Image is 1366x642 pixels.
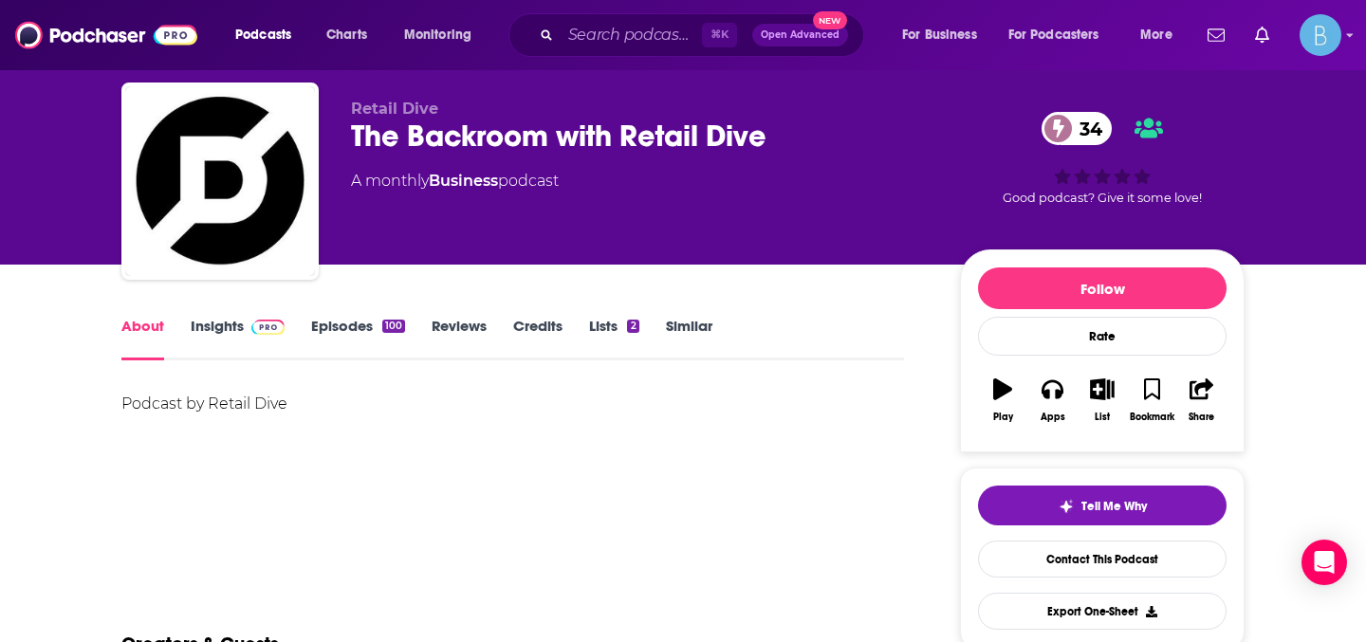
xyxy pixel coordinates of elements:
[1200,19,1232,51] a: Show notifications dropdown
[1081,499,1147,514] span: Tell Me Why
[429,172,498,190] a: Business
[978,366,1027,434] button: Play
[1041,412,1065,423] div: Apps
[1027,366,1077,434] button: Apps
[351,100,438,118] span: Retail Dive
[996,20,1127,50] button: open menu
[1059,499,1074,514] img: tell me why sparkle
[813,11,847,29] span: New
[251,320,285,335] img: Podchaser Pro
[1042,112,1112,145] a: 34
[1300,14,1341,56] span: Logged in as BLASTmedia
[235,22,291,48] span: Podcasts
[889,20,1001,50] button: open menu
[702,23,737,47] span: ⌘ K
[382,320,405,333] div: 100
[1247,19,1277,51] a: Show notifications dropdown
[978,317,1227,356] div: Rate
[191,317,285,360] a: InsightsPodchaser Pro
[1008,22,1099,48] span: For Podcasters
[1189,412,1214,423] div: Share
[391,20,496,50] button: open menu
[1078,366,1127,434] button: List
[752,24,848,46] button: Open AdvancedNew
[1140,22,1172,48] span: More
[978,486,1227,525] button: tell me why sparkleTell Me Why
[978,267,1227,309] button: Follow
[761,30,840,40] span: Open Advanced
[1095,412,1110,423] div: List
[902,22,977,48] span: For Business
[125,86,315,276] img: The Backroom with Retail Dive
[960,100,1245,217] div: 34Good podcast? Give it some love!
[311,317,405,360] a: Episodes100
[1130,412,1174,423] div: Bookmark
[1127,366,1176,434] button: Bookmark
[1003,191,1202,205] span: Good podcast? Give it some love!
[15,17,197,53] img: Podchaser - Follow, Share and Rate Podcasts
[978,541,1227,578] a: Contact This Podcast
[222,20,316,50] button: open menu
[589,317,638,360] a: Lists2
[1300,14,1341,56] img: User Profile
[432,317,487,360] a: Reviews
[121,317,164,360] a: About
[561,20,702,50] input: Search podcasts, credits, & more...
[1061,112,1112,145] span: 34
[1300,14,1341,56] button: Show profile menu
[1177,366,1227,434] button: Share
[326,22,367,48] span: Charts
[1301,540,1347,585] div: Open Intercom Messenger
[993,412,1013,423] div: Play
[404,22,471,48] span: Monitoring
[666,317,712,360] a: Similar
[121,391,904,417] div: Podcast by Retail Dive
[1127,20,1196,50] button: open menu
[978,593,1227,630] button: Export One-Sheet
[513,317,563,360] a: Credits
[314,20,378,50] a: Charts
[627,320,638,333] div: 2
[526,13,882,57] div: Search podcasts, credits, & more...
[351,170,559,193] div: A monthly podcast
